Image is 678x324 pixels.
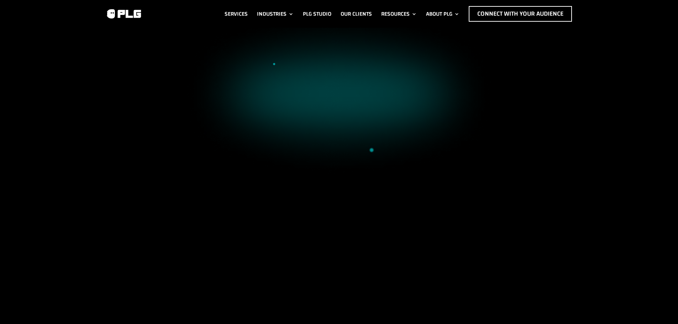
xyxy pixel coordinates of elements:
a: Resources [381,6,417,22]
a: About PLG [426,6,459,22]
a: PLG Studio [303,6,331,22]
a: Industries [257,6,294,22]
a: Our Clients [341,6,372,22]
a: Connect with Your Audience [469,6,572,22]
a: Services [225,6,248,22]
